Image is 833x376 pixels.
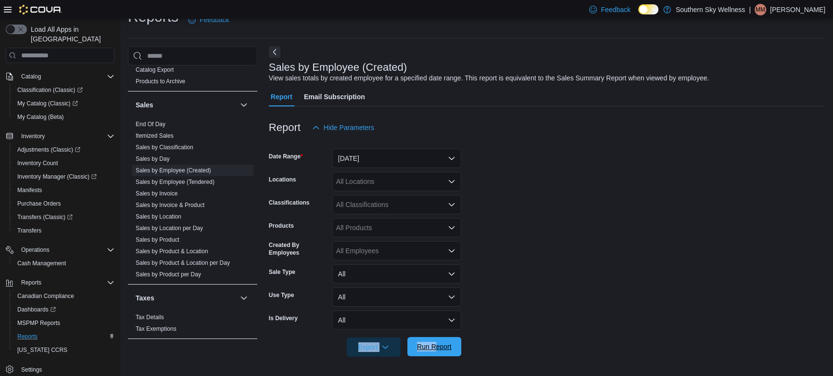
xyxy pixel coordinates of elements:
span: Email Subscription [304,87,365,106]
span: Export [353,337,395,357]
span: Canadian Compliance [17,292,74,300]
a: Itemized Sales [136,132,174,139]
span: Report [271,87,292,106]
span: Cash Management [17,259,66,267]
span: Feedback [601,5,630,14]
a: Classification (Classic) [13,84,87,96]
span: MSPMP Reports [13,317,114,329]
button: Reports [10,330,118,343]
span: Reports [17,277,114,288]
button: Inventory [2,130,118,143]
span: Dark Mode [638,14,639,15]
span: Inventory Count [13,157,114,169]
a: Cash Management [13,258,70,269]
span: Transfers [13,225,114,236]
a: My Catalog (Classic) [13,98,82,109]
h3: Sales by Employee (Created) [269,62,407,73]
button: Canadian Compliance [10,289,118,303]
a: Reports [13,331,41,342]
button: All [332,264,461,284]
span: Run Report [417,342,452,351]
a: Sales by Invoice & Product [136,202,204,208]
button: Run Report [407,337,461,356]
span: Manifests [17,186,42,194]
button: Sales [136,100,236,110]
a: Transfers [13,225,45,236]
p: [PERSON_NAME] [770,4,825,15]
button: [US_STATE] CCRS [10,343,118,357]
span: Dashboards [13,304,114,315]
span: End Of Day [136,120,165,128]
p: Southern Sky Wellness [676,4,745,15]
span: Reports [13,331,114,342]
span: Sales by Location [136,213,181,220]
a: Sales by Employee (Created) [136,167,211,174]
span: Manifests [13,184,114,196]
span: My Catalog (Classic) [13,98,114,109]
a: Sales by Product [136,236,179,243]
span: Sales by Product per Day [136,271,201,278]
span: Sales by Classification [136,143,193,151]
a: Settings [17,364,46,376]
span: Inventory [21,132,45,140]
span: Sales by Invoice & Product [136,201,204,209]
button: All [332,311,461,330]
a: Purchase Orders [13,198,65,209]
a: My Catalog (Beta) [13,111,68,123]
button: Transfers [10,224,118,237]
a: Sales by Day [136,156,170,162]
input: Dark Mode [638,4,658,14]
button: Next [269,46,280,58]
span: Inventory Manager (Classic) [13,171,114,182]
span: Catalog [21,73,41,80]
span: Classification (Classic) [13,84,114,96]
a: Adjustments (Classic) [13,144,84,156]
button: Inventory Count [10,156,118,170]
a: Inventory Manager (Classic) [13,171,101,182]
a: Catalog Export [136,66,174,73]
button: Export [347,337,401,357]
img: Cova [19,5,62,14]
span: MSPMP Reports [17,319,60,327]
label: Sale Type [269,268,295,276]
button: MSPMP Reports [10,316,118,330]
button: Open list of options [448,224,455,232]
span: Settings [21,366,42,374]
a: Sales by Classification [136,144,193,151]
a: Sales by Invoice [136,190,177,197]
h3: Report [269,122,301,133]
button: Open list of options [448,247,455,255]
a: Tax Details [136,314,164,321]
span: Tax Details [136,313,164,321]
span: Inventory Manager (Classic) [17,173,97,181]
span: Dashboards [17,306,56,313]
a: Inventory Manager (Classic) [10,170,118,183]
a: Manifests [13,184,46,196]
a: Transfers (Classic) [13,211,76,223]
div: View sales totals by created employee for a specified date range. This report is equivalent to th... [269,73,709,83]
span: Catalog Export [136,66,174,74]
button: Manifests [10,183,118,197]
span: Transfers (Classic) [13,211,114,223]
span: Sales by Product & Location [136,247,208,255]
span: My Catalog (Classic) [17,100,78,107]
span: Sales by Day [136,155,170,163]
h3: Taxes [136,293,154,303]
span: Inventory Count [17,159,58,167]
a: Transfers (Classic) [10,210,118,224]
label: Is Delivery [269,314,298,322]
button: All [332,287,461,307]
span: Adjustments (Classic) [17,146,80,154]
button: [DATE] [332,149,461,168]
span: Adjustments (Classic) [13,144,114,156]
label: Use Type [269,291,294,299]
label: Date Range [269,153,303,160]
label: Created By Employees [269,241,328,257]
span: Purchase Orders [17,200,61,207]
button: Open list of options [448,178,455,185]
a: Inventory Count [13,157,62,169]
button: Catalog [17,71,45,82]
span: Purchase Orders [13,198,114,209]
a: MSPMP Reports [13,317,64,329]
